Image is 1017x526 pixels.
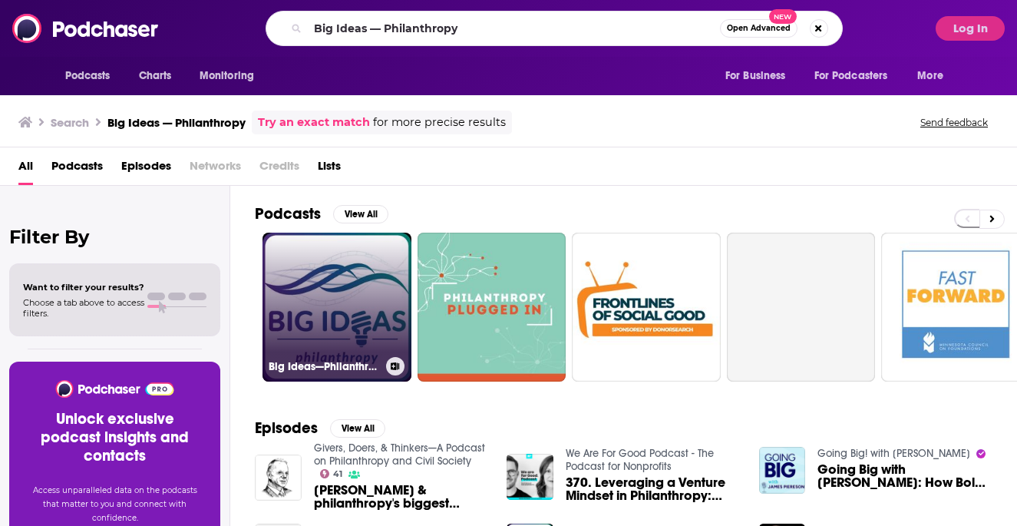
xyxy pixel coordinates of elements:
[308,16,720,41] input: Search podcasts, credits, & more...
[318,154,341,185] a: Lists
[28,484,202,525] p: Access unparalleled data on the podcasts that matter to you and connect with confidence.
[12,14,160,43] img: Podchaser - Follow, Share and Rate Podcasts
[333,471,342,478] span: 41
[817,447,970,460] a: Going Big! with Kevin Gentry
[566,476,741,502] span: 370. Leveraging a Venture Mindset in Philanthropy: Investing in Bold, Unproven Ideas - [PERSON_NAME]
[190,154,241,185] span: Networks
[330,419,385,438] button: View All
[51,115,89,130] h3: Search
[507,454,553,501] img: 370. Leveraging a Venture Mindset in Philanthropy: Investing in Bold, Unproven Ideas - Rena Greif...
[263,233,411,382] a: Big Ideas—Philanthropy
[725,65,786,87] span: For Business
[566,447,714,473] a: We Are For Good Podcast - The Podcast for Nonprofits
[255,455,302,501] img: Michael E. Hartmann & philanthropy's biggest problems
[9,226,220,248] h2: Filter By
[814,65,888,87] span: For Podcasters
[255,418,318,438] h2: Episodes
[139,65,172,87] span: Charts
[817,463,992,489] a: Going Big with James Piereson: How Bold Philanthropy Helped Build a Movement and Reshaped America
[23,297,144,319] span: Choose a tab above to access filters.
[18,154,33,185] a: All
[314,484,489,510] a: Michael E. Hartmann & philanthropy's biggest problems
[54,61,130,91] button: open menu
[320,469,343,478] a: 41
[720,19,797,38] button: Open AdvancedNew
[314,442,485,468] a: Givers, Doers, & Thinkers—A Podcast on Philanthropy and Civil Society
[200,65,254,87] span: Monitoring
[916,116,992,129] button: Send feedback
[189,61,274,91] button: open menu
[54,380,175,398] img: Podchaser - Follow, Share and Rate Podcasts
[566,476,741,502] a: 370. Leveraging a Venture Mindset in Philanthropy: Investing in Bold, Unproven Ideas - Rena Greif...
[121,154,171,185] a: Episodes
[906,61,963,91] button: open menu
[129,61,181,91] a: Charts
[107,115,246,130] h3: Big Ideas — Philanthropy
[333,205,388,223] button: View All
[259,154,299,185] span: Credits
[917,65,943,87] span: More
[936,16,1005,41] button: Log In
[804,61,910,91] button: open menu
[373,114,506,131] span: for more precise results
[255,204,388,223] a: PodcastsView All
[23,282,144,293] span: Want to filter your results?
[759,447,806,494] img: Going Big with James Piereson: How Bold Philanthropy Helped Build a Movement and Reshaped America
[65,65,111,87] span: Podcasts
[715,61,805,91] button: open menu
[727,25,791,32] span: Open Advanced
[817,463,992,489] span: Going Big with [PERSON_NAME]: How Bold Philanthropy Helped Build a Movement and Reshaped America
[51,154,103,185] a: Podcasts
[266,11,843,46] div: Search podcasts, credits, & more...
[269,360,380,373] h3: Big Ideas—Philanthropy
[255,418,385,438] a: EpisodesView All
[314,484,489,510] span: [PERSON_NAME] & philanthropy's biggest problems
[258,114,370,131] a: Try an exact match
[769,9,797,24] span: New
[28,410,202,465] h3: Unlock exclusive podcast insights and contacts
[255,204,321,223] h2: Podcasts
